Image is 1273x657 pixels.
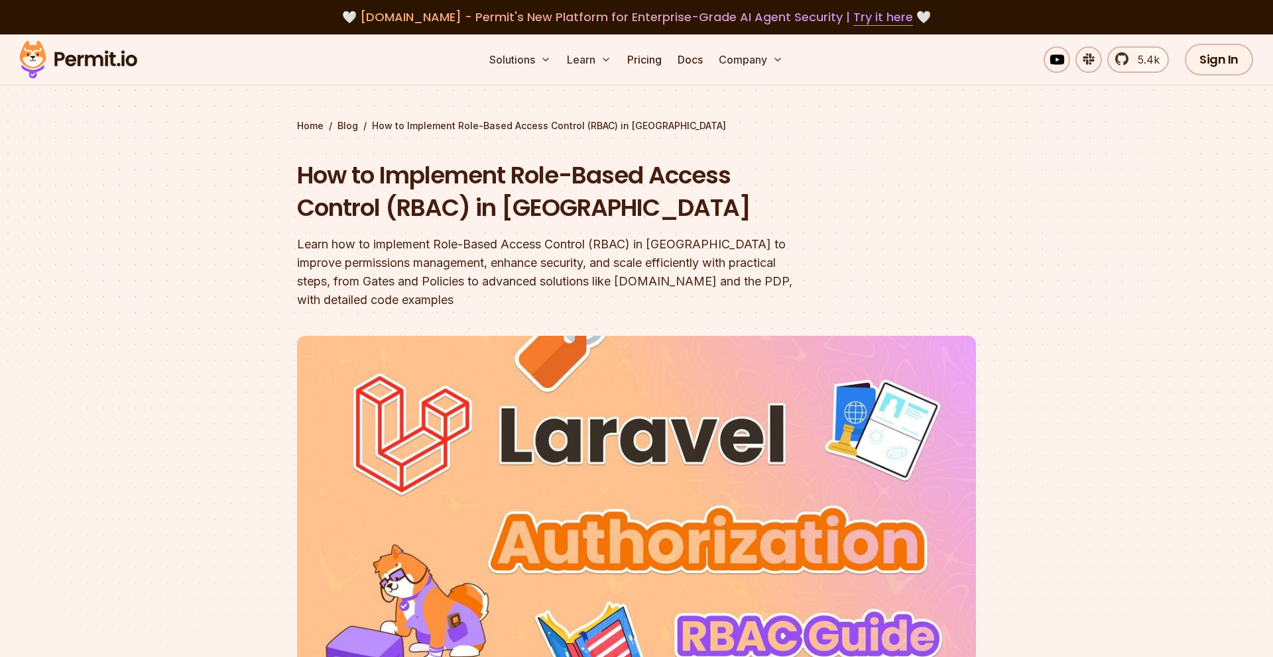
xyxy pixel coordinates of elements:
[337,119,358,132] a: Blog
[484,46,556,73] button: Solutions
[1107,46,1169,73] a: 5.4k
[853,9,913,26] a: Try it here
[297,235,806,309] div: Learn how to implement Role-Based Access Control (RBAC) in [GEOGRAPHIC_DATA] to improve permissio...
[672,46,708,73] a: Docs
[1185,44,1253,76] a: Sign In
[360,9,913,25] span: [DOMAIN_NAME] - Permit's New Platform for Enterprise-Grade AI Agent Security |
[1130,52,1160,68] span: 5.4k
[13,37,143,82] img: Permit logo
[297,159,806,225] h1: How to Implement Role-Based Access Control (RBAC) in [GEOGRAPHIC_DATA]
[297,119,324,132] a: Home
[297,119,976,132] div: / /
[713,46,788,73] button: Company
[622,46,667,73] a: Pricing
[32,8,1241,26] div: 🤍 🤍
[562,46,617,73] button: Learn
